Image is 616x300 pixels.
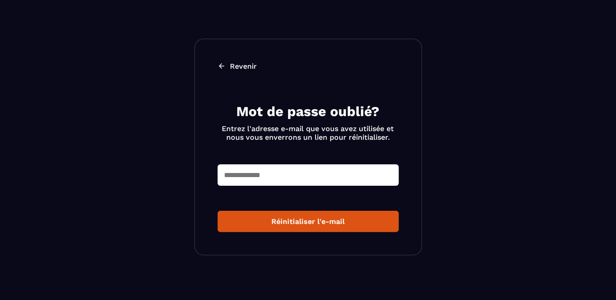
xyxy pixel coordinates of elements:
div: Réinitialiser l'e-mail [225,217,392,226]
h2: Mot de passe oublié? [218,102,399,121]
p: Revenir [230,62,257,71]
p: Entrez l'adresse e-mail que vous avez utilisée et nous vous enverrons un lien pour réinitialiser. [218,124,399,142]
a: Revenir [218,62,399,71]
button: Réinitialiser l'e-mail [218,211,399,232]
